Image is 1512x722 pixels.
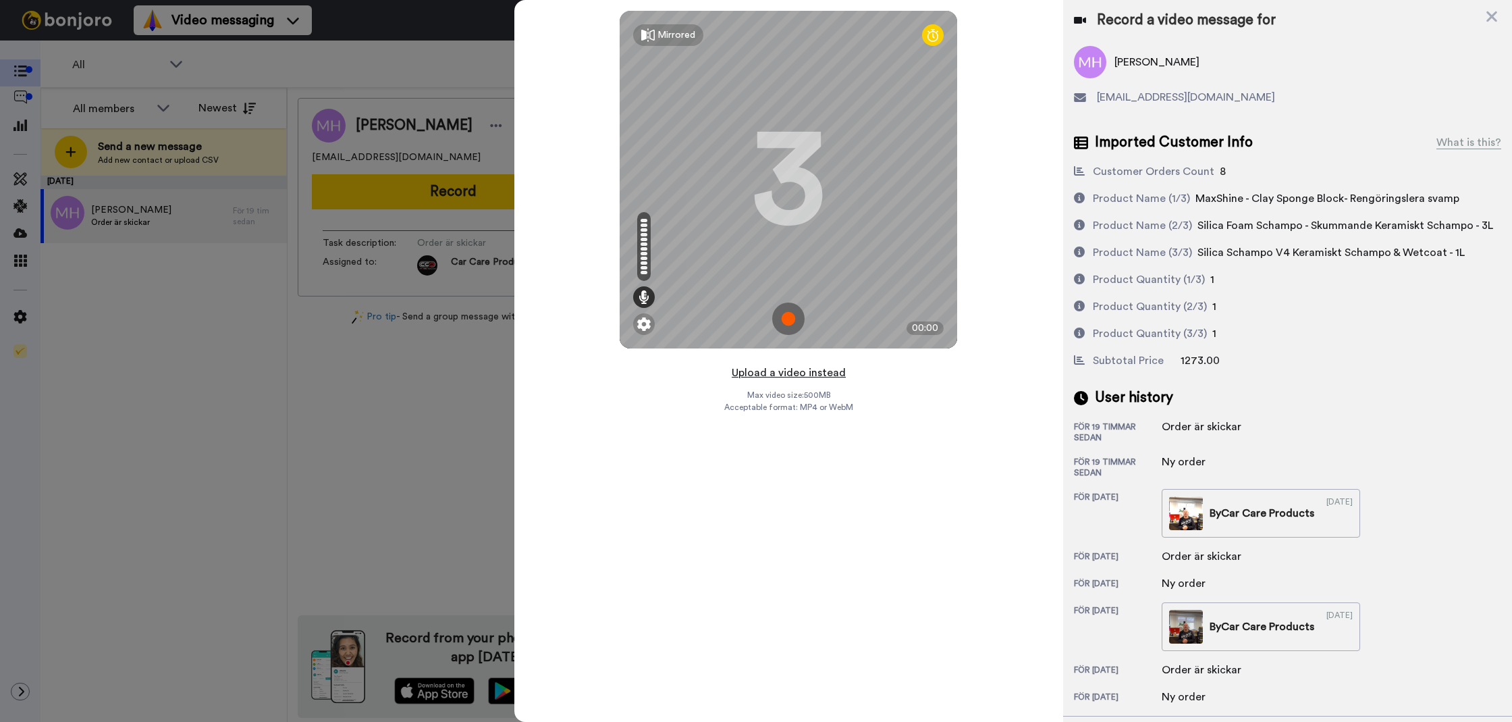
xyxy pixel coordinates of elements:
span: 1 [1210,274,1214,285]
div: för [DATE] [1074,605,1162,651]
div: Order är skickar [1162,548,1241,565]
div: Product Name (2/3) [1093,217,1192,234]
div: för [DATE] [1074,692,1162,705]
div: Product Name (3/3) [1093,244,1192,261]
div: What is this? [1436,134,1501,151]
div: Ny order [1162,689,1229,705]
div: för [DATE] [1074,492,1162,538]
div: Product Quantity (3/3) [1093,326,1207,342]
div: Product Quantity (2/3) [1093,299,1207,315]
div: [DATE] [1326,610,1353,644]
span: 1273.00 [1181,355,1220,366]
span: 1 [1212,328,1216,339]
span: Silica Schampo V4 Keramiskt Schampo & Wetcoat - 1L [1197,247,1465,258]
div: By Car Care Products [1210,619,1314,635]
a: ByCar Care Products[DATE] [1162,489,1360,538]
div: för 19 timmar sedan [1074,457,1162,478]
div: 00:00 [907,321,944,335]
div: för [DATE] [1074,578,1162,592]
span: User history [1095,388,1173,408]
span: [EMAIL_ADDRESS][DOMAIN_NAME] [1097,89,1275,105]
div: [DATE] [1326,496,1353,530]
img: a19c36b9-2a3e-47e3-9d97-7d98b51cc69f-thumb.jpg [1169,496,1203,530]
img: ic_gear.svg [637,317,651,331]
div: för [DATE] [1074,665,1162,678]
span: Acceptable format: MP4 or WebM [724,402,853,413]
img: ic_record_start.svg [772,303,805,335]
div: Customer Orders Count [1093,163,1214,180]
div: för [DATE] [1074,551,1162,565]
div: Order är skickar [1162,419,1241,435]
span: 8 [1220,166,1226,177]
span: Imported Customer Info [1095,132,1253,153]
span: 1 [1212,301,1216,312]
img: fda5538f-bb7f-4238-a664-c5864e74034f-thumb.jpg [1169,610,1203,644]
div: Product Name (1/3) [1093,190,1190,207]
div: Product Quantity (1/3) [1093,272,1205,288]
span: Max video size: 500 MB [747,390,830,401]
div: Order är skickar [1162,662,1241,678]
div: By Car Care Products [1210,505,1314,521]
a: ByCar Care Products[DATE] [1162,602,1360,651]
div: Ny order [1162,575,1229,592]
div: Subtotal Price [1093,353,1164,369]
div: för 19 timmar sedan [1074,421,1162,443]
span: Silica Foam Schampo - Skummande Keramiskt Schampo - 3L [1197,220,1493,231]
span: MaxShine - Clay Sponge Block- Rengöringslera svamp [1195,193,1459,204]
button: Upload a video instead [728,364,850,382]
div: Ny order [1162,454,1229,470]
div: 3 [751,129,826,230]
